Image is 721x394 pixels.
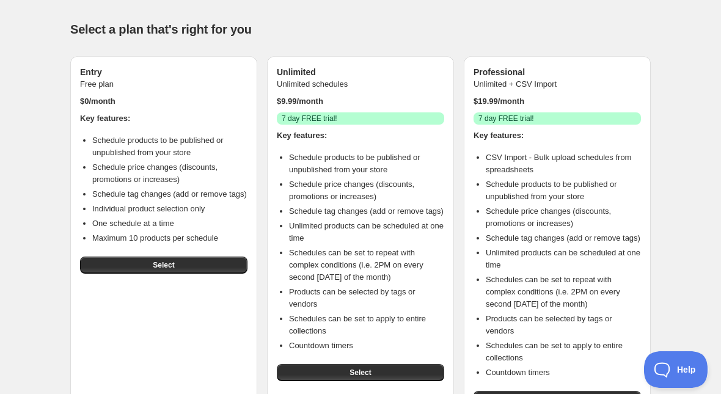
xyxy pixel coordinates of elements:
button: Select [80,257,247,274]
iframe: Help Scout Beacon - Open [644,351,709,388]
span: 7 day FREE trial! [282,114,337,123]
li: Schedule products to be published or unpublished from your store [486,178,641,203]
span: Select [153,260,174,270]
p: Free plan [80,78,247,90]
h3: Unlimited [277,66,444,78]
p: Unlimited + CSV Import [474,78,641,90]
li: Schedules can be set to apply to entire collections [289,313,444,337]
li: Schedules can be set to apply to entire collections [486,340,641,364]
li: Schedule products to be published or unpublished from your store [92,134,247,159]
li: Countdown timers [486,367,641,379]
h4: Key features: [474,130,641,142]
li: Unlimited products can be scheduled at one time [289,220,444,244]
li: Individual product selection only [92,203,247,215]
h3: Entry [80,66,247,78]
li: Schedule price changes (discounts, promotions or increases) [486,205,641,230]
li: Maximum 10 products per schedule [92,232,247,244]
li: Schedules can be set to repeat with complex conditions (i.e. 2PM on every second [DATE] of the mo... [289,247,444,283]
p: Unlimited schedules [277,78,444,90]
li: One schedule at a time [92,217,247,230]
h4: Key features: [80,112,247,125]
li: Schedule tag changes (add or remove tags) [289,205,444,217]
li: Schedule products to be published or unpublished from your store [289,151,444,176]
li: Schedules can be set to repeat with complex conditions (i.e. 2PM on every second [DATE] of the mo... [486,274,641,310]
li: Countdown timers [289,340,444,352]
li: Schedule tag changes (add or remove tags) [486,232,641,244]
li: Products can be selected by tags or vendors [486,313,641,337]
li: CSV Import - Bulk upload schedules from spreadsheets [486,151,641,176]
li: Products can be selected by tags or vendors [289,286,444,310]
span: Select [350,368,371,378]
h4: Key features: [277,130,444,142]
li: Schedule price changes (discounts, promotions or increases) [289,178,444,203]
p: $ 19.99 /month [474,95,641,108]
span: 7 day FREE trial! [478,114,534,123]
button: Select [277,364,444,381]
li: Schedule price changes (discounts, promotions or increases) [92,161,247,186]
li: Unlimited products can be scheduled at one time [486,247,641,271]
p: $ 9.99 /month [277,95,444,108]
h1: Select a plan that's right for you [70,22,651,37]
h3: Professional [474,66,641,78]
p: $ 0 /month [80,95,247,108]
li: Schedule tag changes (add or remove tags) [92,188,247,200]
